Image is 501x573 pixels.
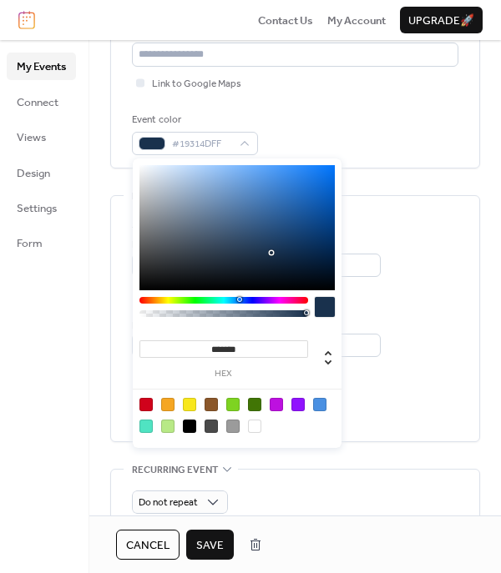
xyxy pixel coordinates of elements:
span: Recurring event [132,461,218,478]
a: Design [7,159,76,186]
div: #417505 [248,398,261,411]
span: My Events [17,58,66,75]
button: Save [186,530,234,560]
div: #9B9B9B [226,420,240,433]
div: #FFFFFF [248,420,261,433]
div: #B8E986 [161,420,175,433]
a: Settings [7,194,76,221]
span: Do not repeat [139,493,198,512]
div: #7ED321 [226,398,240,411]
span: Design [17,165,50,182]
div: #50E3C2 [139,420,153,433]
label: hex [139,369,308,379]
div: Event color [132,112,255,128]
span: Contact Us [258,13,313,29]
div: #F8E71C [183,398,196,411]
span: My Account [327,13,386,29]
div: #8B572A [205,398,218,411]
span: #19314DFF [172,136,231,153]
span: Connect [17,94,58,111]
span: Save [196,537,224,554]
button: Upgrade🚀 [400,7,483,33]
span: Cancel [126,537,170,554]
span: Form [17,235,43,252]
div: #4A4A4A [205,420,218,433]
div: #4A90E2 [313,398,326,411]
span: Settings [17,200,57,217]
div: #D0021B [139,398,153,411]
img: logo [18,11,35,29]
a: Connect [7,88,76,115]
span: Link to Google Maps [152,76,241,93]
span: Upgrade 🚀 [408,13,474,29]
a: Views [7,123,76,150]
a: My Events [7,53,76,79]
button: Cancel [116,530,180,560]
span: Views [17,129,46,146]
div: #F5A623 [161,398,175,411]
a: Form [7,229,76,256]
div: #BD10E0 [270,398,283,411]
a: My Account [327,12,386,28]
a: Contact Us [258,12,313,28]
div: #9013FE [291,398,305,411]
div: #000000 [183,420,196,433]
